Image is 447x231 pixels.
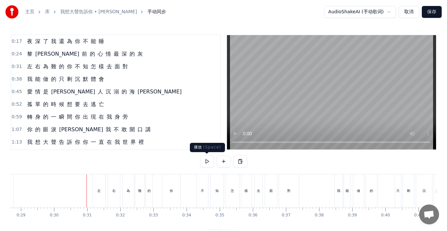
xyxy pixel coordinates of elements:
nav: breadcrumb [25,9,166,15]
span: 海 [129,88,136,95]
span: 候 [58,100,65,108]
span: 轉 [27,113,33,121]
span: 0:38 [12,76,22,83]
span: 界 [130,138,137,146]
div: 右 [112,188,116,193]
span: 訴 [66,138,73,146]
div: 我 [337,188,340,193]
div: 0:30 [50,213,59,218]
span: 我 [50,37,57,45]
span: 在 [106,138,113,146]
span: 身 [34,113,41,121]
span: 你 [74,138,81,146]
span: 0:59 [12,114,22,120]
div: 0:29 [17,213,26,218]
span: 我 [114,138,121,146]
span: 1:07 [12,126,22,133]
div: 0:38 [315,213,324,218]
span: 不 [113,126,120,133]
span: 在 [98,113,105,121]
span: 0:24 [12,51,22,57]
span: 的 [42,100,49,108]
span: 口 [137,126,143,133]
span: 的 [121,88,128,95]
div: 0:41 [414,213,423,218]
span: 難 [50,63,57,70]
span: 聲 [50,138,57,146]
span: 人 [97,88,104,95]
div: 0:31 [83,213,92,218]
span: 體 [90,75,97,83]
div: 0:37 [282,213,291,218]
span: [PERSON_NAME] [50,88,96,95]
span: 心 [97,50,104,58]
span: 去 [106,63,113,70]
span: 我 [27,138,33,146]
span: 愛 [27,88,33,95]
span: 為 [66,37,73,45]
span: 孤 [27,100,33,108]
div: 0:36 [249,213,257,218]
span: 我 [105,126,112,133]
span: 的 [58,63,65,70]
div: 0:39 [348,213,357,218]
span: 時 [50,100,57,108]
div: 面 [269,188,273,193]
span: 不 [74,63,81,70]
span: 睡 [98,37,105,45]
span: 溺 [113,88,120,95]
div: 知 [215,188,219,193]
div: 對 [287,188,291,193]
div: 0:34 [182,213,191,218]
span: 瞬 [58,113,65,121]
span: 沉 [74,75,81,83]
a: 我想大聲告訴你 • [PERSON_NAME] [60,9,137,15]
span: 默 [82,75,89,83]
button: 保存 [422,6,442,18]
span: 講 [145,126,151,133]
span: 夜 [27,37,33,45]
span: 左 [27,63,33,70]
span: 0:17 [12,38,22,45]
span: 怎 [90,63,97,70]
span: 深 [121,50,128,58]
div: 不 [201,188,204,193]
span: 告 [58,138,65,146]
span: 右 [34,63,41,70]
span: 的 [129,50,136,58]
span: 開 [129,126,136,133]
span: 亡 [98,100,105,108]
div: 默 [436,188,439,193]
div: 你 [170,188,173,193]
div: 為 [127,188,130,193]
span: 間 [66,113,73,121]
div: 0:32 [116,213,125,218]
span: 0:31 [12,63,22,70]
span: 的 [50,75,57,83]
span: 灰 [137,50,143,58]
div: 沉 [422,188,426,193]
span: 你 [27,126,33,133]
span: 眼 [42,126,49,133]
span: 了 [42,37,49,45]
a: 库 [45,9,50,15]
div: 的 [370,188,373,193]
span: 我 [27,75,33,83]
span: 你 [66,63,73,70]
span: 出 [82,113,89,121]
div: 播放 [190,143,225,152]
div: 去 [257,188,260,193]
span: 想 [34,138,41,146]
span: 敢 [121,126,128,133]
span: 1:13 [12,139,22,145]
span: 還 [58,37,65,45]
div: 0:40 [381,213,390,218]
span: ( Space ) [203,145,221,149]
span: 直 [98,138,105,146]
span: 旁 [122,113,129,121]
span: 情 [34,88,41,95]
span: 的 [34,126,41,133]
span: 情 [105,50,112,58]
span: 的 [89,50,96,58]
span: 大 [42,138,49,146]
